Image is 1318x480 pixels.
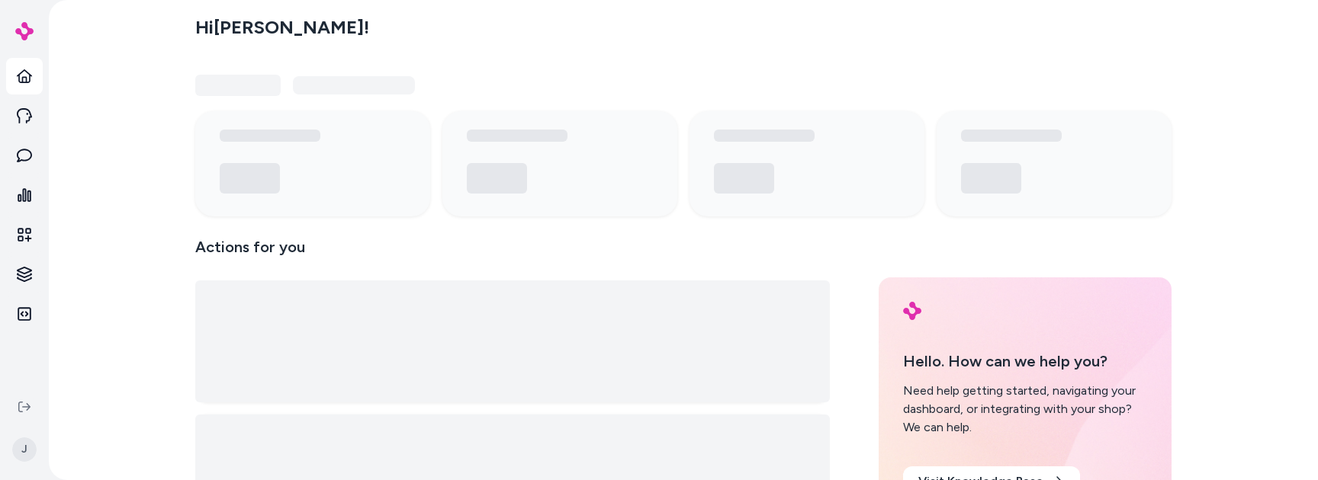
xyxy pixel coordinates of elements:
img: alby Logo [15,22,34,40]
img: alby Logo [903,302,921,320]
p: Hello. How can we help you? [903,350,1147,373]
p: Actions for you [195,235,830,271]
button: J [9,425,40,474]
span: J [12,437,37,462]
h2: Hi [PERSON_NAME] ! [195,16,369,39]
div: Need help getting started, navigating your dashboard, or integrating with your shop? We can help. [903,382,1147,437]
